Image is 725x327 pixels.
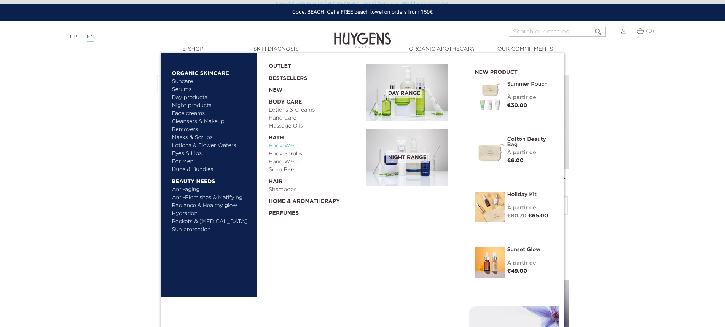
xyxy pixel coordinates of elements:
a: Bestsellers [269,70,354,83]
a: Hand Care [269,114,361,122]
button: Relevance [157,75,252,93]
input: Search [509,27,606,37]
a: Organic Skincare [172,65,252,78]
span: €65.00 [528,213,548,219]
a: Eye Lash & Brow Conditioner [476,177,566,183]
a: Our commitments [487,45,563,53]
button:  [591,24,605,35]
a: New [269,83,361,94]
a: Summer pouch [507,81,553,87]
a: Sunset Glow [507,247,553,252]
span: Day Range [386,89,422,98]
a: Hair [269,174,361,186]
a: Anti-Blemishes & Matifying [172,194,252,202]
span: (0) [646,29,654,34]
img: routine_jour_banner.jpg [366,64,448,121]
a: Pockets & [MEDICAL_DATA] [172,218,252,226]
a: Perfumes [269,206,361,217]
img: Huygens [334,20,391,49]
a: Cotton Beauty Bag [507,137,553,147]
span: €6.00 [507,158,524,163]
span: €80.70 [507,213,527,219]
div: À partir de [507,149,553,157]
a: OUTLET [269,59,354,70]
a: Shampoos [269,186,361,194]
img: routine_nuit_banner.jpg [366,129,448,186]
img: Summer pouch [475,81,505,112]
a: Anti-aging [172,186,252,194]
a: Face creams [172,110,252,118]
a: Cleansers & Makeup Removers [172,118,252,134]
a: Organic Apothecary [404,45,480,53]
a: Day Range [366,64,464,121]
a: Body Care [269,94,361,106]
a: Massage Oils [269,122,361,130]
a: Day products [172,94,252,102]
div: | [66,32,296,41]
div: À partir de [507,204,553,212]
a: Body Wash [269,142,361,150]
a: Lotions & Flower Waters [172,142,252,150]
a: Home & Aromatherapy [269,194,361,206]
a: For Men [172,158,252,166]
a: Beauty needs [172,174,252,186]
img: Holiday kit [475,192,505,222]
a: FR [70,34,77,40]
img: Sunset Glow [475,247,505,278]
a: Eyes & Lips [172,150,252,158]
div: À partir de [507,94,553,102]
h2: New product [475,67,553,76]
span: €49.00 [507,268,527,274]
a: Radiance & Healthy glow [172,202,252,210]
a: Skin Diagnosis [238,45,314,53]
a: Night Range [366,129,464,186]
a: Masks & Scrubs [172,134,252,142]
div: À partir de [507,259,553,267]
span: €30.00 [507,103,527,108]
a: Lotions & Creams [269,106,361,114]
a: Bath [269,130,361,142]
a: Night products [172,102,245,110]
a: Hydration [172,210,252,218]
a: Serums [172,86,252,94]
i:  [594,25,603,34]
a: Duos & Bundles [172,166,252,174]
span: Night Range [386,153,429,163]
a: Body Scrubs [269,150,361,158]
a: E-Shop [155,45,231,53]
a: EN [87,34,94,42]
a: Suncare [172,78,252,86]
a: Holiday Kit [507,192,553,197]
a: Soap Bars [269,166,361,174]
a: Hand Wash [269,158,361,166]
img: Cotton Beauty Bag [475,137,505,167]
a: Sun protection [172,226,252,234]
